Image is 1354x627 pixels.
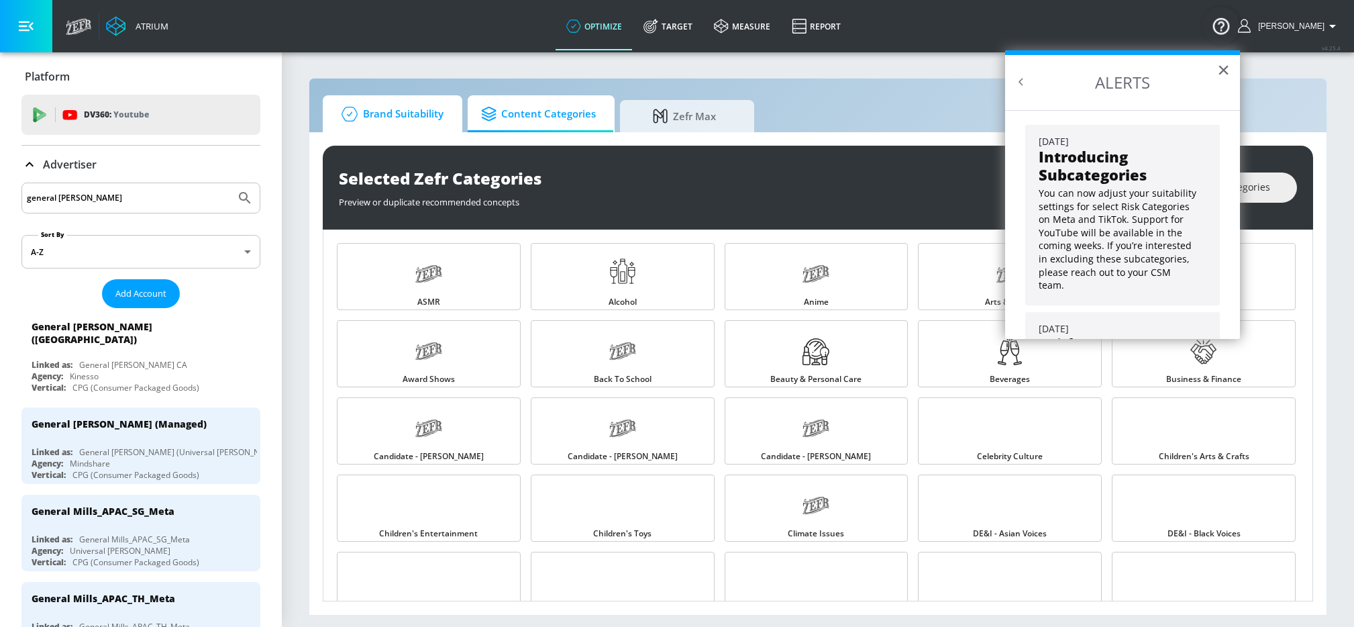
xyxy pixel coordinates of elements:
[70,545,170,557] div: Universal [PERSON_NAME]
[703,2,781,50] a: measure
[72,557,199,568] div: CPG (Consumer Packaged Goods)
[79,446,282,458] div: General [PERSON_NAME] (Universal [PERSON_NAME])
[531,243,715,310] a: Alcohol
[1112,475,1296,542] a: DE&I - Black Voices
[32,592,175,605] div: General Mills_APAC_TH_Meta
[79,534,190,545] div: General Mills_APAC_SG_Meta
[985,298,1035,306] span: Arts & Crafts
[568,452,678,461] span: Candidate - [PERSON_NAME]
[1238,18,1341,34] button: [PERSON_NAME]
[339,167,1104,189] div: Selected Zefr Categories
[230,183,260,213] button: Submit Search
[725,475,908,542] a: Climate Issues
[918,475,1102,542] a: DE&I - Asian Voices
[374,452,484,461] span: Candidate - [PERSON_NAME]
[21,95,260,135] div: DV360: Youtube
[531,320,715,387] a: Back to School
[531,397,715,465] a: Candidate - [PERSON_NAME]
[609,298,637,306] span: Alcohol
[102,279,180,308] button: Add Account
[918,397,1102,465] a: Celebrity Culture
[21,495,260,571] div: General Mills_APAC_SG_MetaLinked as:General Mills_APAC_SG_MetaAgency:Universal [PERSON_NAME]Verti...
[21,58,260,95] div: Platform
[594,375,652,383] span: Back to School
[32,371,63,382] div: Agency:
[106,16,168,36] a: Atrium
[725,243,908,310] a: Anime
[25,69,70,84] p: Platform
[113,107,149,122] p: Youtube
[1166,375,1241,383] span: Business & Finance
[1014,75,1028,89] button: Back to Resource Center Home
[32,545,63,557] div: Agency:
[781,2,851,50] a: Report
[973,530,1047,538] span: DE&I - Asian Voices
[339,189,1104,208] div: Preview or duplicate recommended concepts
[337,243,521,310] a: ASMR
[1167,530,1241,538] span: DE&I - Black Voices
[725,397,908,465] a: Candidate - [PERSON_NAME]
[32,359,72,371] div: Linked as:
[1005,55,1240,110] h2: ALERTS
[481,98,596,130] span: Content Categories
[1039,334,1163,371] strong: "Risky News" Youtube Setting
[27,189,230,207] input: Search by name
[977,452,1043,461] span: Celebrity Culture
[21,146,260,183] div: Advertiser
[38,230,67,239] label: Sort By
[72,469,199,481] div: CPG (Consumer Packaged Goods)
[633,100,735,132] span: Zefr Max
[1112,397,1296,465] a: Children's Arts & Crafts
[1039,146,1147,184] strong: Introducing Subcategories
[32,534,72,545] div: Linked as:
[32,418,207,430] div: General [PERSON_NAME] (Managed)
[32,382,66,393] div: Vertical:
[32,446,72,458] div: Linked as:
[32,557,66,568] div: Vertical:
[336,98,444,130] span: Brand Suitability
[531,475,715,542] a: Children's Toys
[21,313,260,397] div: General [PERSON_NAME] ([GEOGRAPHIC_DATA])Linked as:General [PERSON_NAME] CAAgency:KinessoVertical...
[403,375,455,383] span: Award Shows
[918,320,1102,387] a: Beverages
[556,2,633,50] a: optimize
[72,382,199,393] div: CPG (Consumer Packaged Goods)
[337,475,521,542] a: Children's Entertainment
[761,452,871,461] span: Candidate - [PERSON_NAME]
[593,530,652,538] span: Children's Toys
[804,298,829,306] span: Anime
[633,2,703,50] a: Target
[417,298,440,306] span: ASMR
[79,359,187,371] div: General [PERSON_NAME] CA
[990,375,1030,383] span: Beverages
[130,20,168,32] div: Atrium
[32,469,66,481] div: Vertical:
[32,505,174,518] div: General Mills_APAC_SG_Meta
[84,107,149,122] p: DV360:
[1253,21,1324,31] span: login as: sam.navas@zefr.com
[70,371,99,382] div: Kinesso
[1005,50,1240,339] div: Resource Center
[337,320,521,387] a: Award Shows
[770,375,862,383] span: Beauty & Personal Care
[21,235,260,269] div: A-Z
[1217,59,1230,81] button: Close
[918,243,1102,310] a: Arts & Crafts
[1159,452,1249,461] span: Children's Arts & Crafts
[43,157,97,172] p: Advertiser
[725,320,908,387] a: Beauty & Personal Care
[32,320,238,346] div: General [PERSON_NAME] ([GEOGRAPHIC_DATA])
[788,530,844,538] span: Climate Issues
[32,458,63,469] div: Agency:
[1112,320,1296,387] a: Business & Finance
[379,530,478,538] span: Children's Entertainment
[21,407,260,484] div: General [PERSON_NAME] (Managed)Linked as:General [PERSON_NAME] (Universal [PERSON_NAME])Agency:Mi...
[1039,135,1206,148] div: [DATE]
[115,286,166,301] span: Add Account
[70,458,110,469] div: Mindshare
[337,397,521,465] a: Candidate - [PERSON_NAME]
[1039,322,1206,336] div: [DATE]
